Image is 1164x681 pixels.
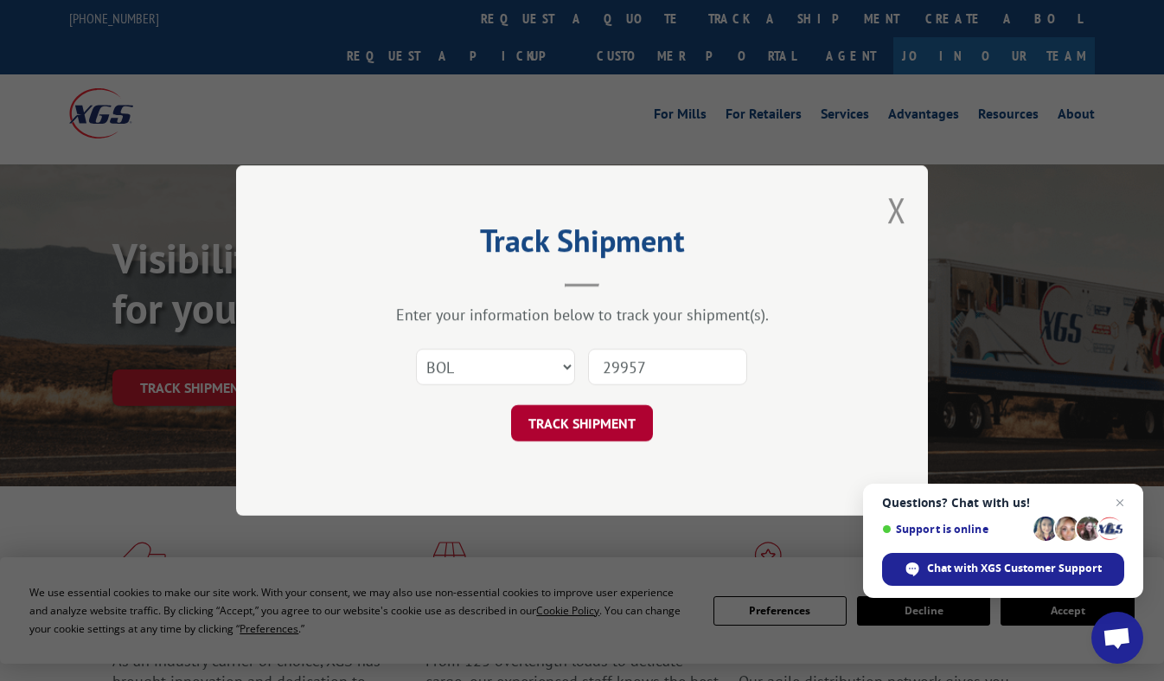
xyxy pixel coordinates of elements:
span: Support is online [882,523,1027,536]
span: Chat with XGS Customer Support [927,561,1102,576]
button: Close modal [887,187,906,233]
h2: Track Shipment [323,228,841,261]
span: Close chat [1110,492,1130,513]
div: Enter your information below to track your shipment(s). [323,305,841,324]
span: Questions? Chat with us! [882,496,1124,510]
input: Number(s) [588,349,747,385]
button: TRACK SHIPMENT [511,405,653,441]
div: Open chat [1091,612,1143,664]
div: Chat with XGS Customer Support [882,553,1124,586]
